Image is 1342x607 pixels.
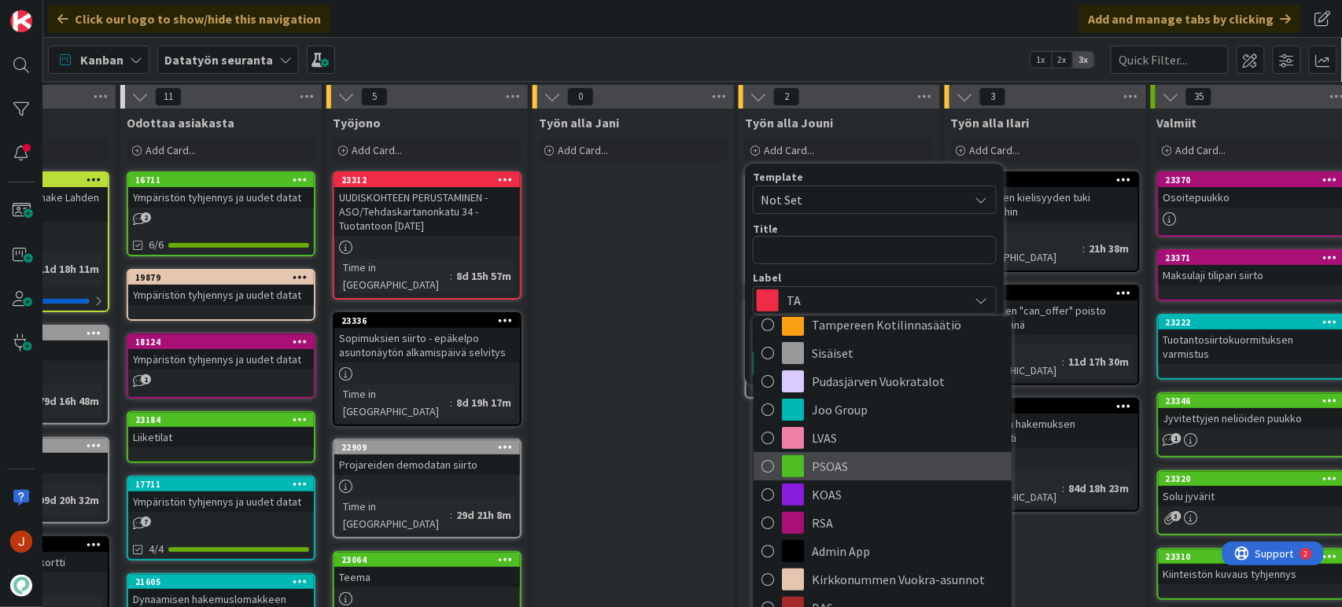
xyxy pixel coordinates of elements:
[754,424,1012,452] a: LVAS
[812,426,1004,450] span: LVAS
[149,237,164,253] span: 6/6
[960,288,1138,299] div: 23309
[951,115,1030,131] span: Työn alla Ilari
[341,442,520,453] div: 22909
[135,337,314,348] div: 18124
[80,50,124,69] span: Kanban
[341,315,520,326] div: 23336
[135,479,314,490] div: 17711
[128,173,314,187] div: 16711
[334,187,520,236] div: UUDISKOHTEEN PERUSTAMINEN - ASO/Tehdaskartanonkatu 34 - Tuotantoon [DATE]
[450,267,452,285] span: :
[1052,52,1073,68] span: 2x
[812,568,1004,591] span: Kirkkonummen Vuokra-asunnot
[128,477,314,491] div: 17711
[1086,240,1134,257] div: 21h 38m
[1176,143,1226,157] span: Add Card...
[141,374,151,384] span: 1
[10,531,32,553] img: JM
[812,341,1004,365] span: Sisäiset
[452,267,515,285] div: 8d 15h 57m
[773,87,800,106] span: 2
[128,270,314,285] div: 19879
[135,272,314,283] div: 19879
[146,143,196,157] span: Add Card...
[127,333,315,399] a: 18124Ympäristön tyhjennys ja uudet datat
[128,173,314,208] div: 16711Ympäristön tyhjennys ja uudet datat
[333,171,522,300] a: 23312UUDISKOHTEEN PERUSTAMINEN - ASO/Tehdaskartanonkatu 34 - Tuotantoon [DATE]Time in [GEOGRAPHIC...
[155,87,182,106] span: 11
[35,260,103,278] div: 11d 18h 11m
[558,143,608,157] span: Add Card...
[812,483,1004,506] span: KOAS
[754,367,1012,395] a: Pudasjärven Vuokratalot
[787,289,961,311] span: TA
[135,576,314,587] div: 21605
[1065,353,1134,370] div: 11d 17h 30m
[812,370,1004,393] span: Pudasjärven Vuokratalot
[812,313,1004,337] span: Tampereen Kotilinnasäätiö
[753,272,781,283] span: Label
[128,187,314,208] div: Ympäristön tyhjennys ja uudet datat
[953,173,1138,187] div: 23505
[1065,480,1134,497] div: 84d 18h 23m
[764,143,814,157] span: Add Card...
[164,52,273,68] b: Datatyön seuranta
[953,286,1138,335] div: 23309Hakemuksen "can_offer" poisto hyödyttömänä
[128,270,314,305] div: 19879Ympäristön tyhjennys ja uudet datat
[128,285,314,305] div: Ympäristön tyhjennys ja uudet datat
[128,335,314,370] div: 18124Ympäristön tyhjennys ja uudet datat
[754,509,1012,537] a: RSA
[141,517,151,527] span: 7
[1157,115,1197,131] span: Valmiit
[970,143,1020,157] span: Add Card...
[754,395,1012,424] a: Joo Group
[1030,52,1052,68] span: 1x
[1063,353,1065,370] span: :
[128,491,314,512] div: Ympäristön tyhjennys ja uudet datat
[951,398,1140,512] a: 21862Dynaamisen hakemuksen konfigurointiTime in [GEOGRAPHIC_DATA]:84d 18h 23m
[334,567,520,587] div: Teema
[812,398,1004,421] span: Joo Group
[953,187,1138,222] div: Sopimuksen kielisyyden tuki datasiirtoihin
[334,553,520,567] div: 23064
[128,413,314,427] div: 23184
[334,173,520,187] div: 23312
[753,222,778,236] label: Title
[953,173,1138,222] div: 23505Sopimuksen kielisyyden tuki datasiirtoihin
[951,171,1140,272] a: 23505Sopimuksen kielisyyden tuki datasiirtoihinTime in [GEOGRAPHIC_DATA]:21h 38m
[361,87,388,106] span: 5
[754,537,1012,565] a: Admin App
[128,349,314,370] div: Ympäristön tyhjennys ja uudet datat
[334,440,520,454] div: 22909
[953,399,1138,448] div: 21862Dynaamisen hakemuksen konfigurointi
[339,385,450,420] div: Time in [GEOGRAPHIC_DATA]
[128,335,314,349] div: 18124
[812,539,1004,563] span: Admin App
[1079,5,1301,33] div: Add and manage tabs by clicking
[127,171,315,256] a: 16711Ympäristön tyhjennys ja uudet datat6/6
[135,175,314,186] div: 16711
[127,476,315,561] a: 17711Ympäristön tyhjennys ja uudet datat4/4
[33,2,72,21] span: Support
[953,399,1138,414] div: 21862
[127,411,315,463] a: 23184Liiketilat
[82,6,86,19] div: 2
[754,311,1012,339] a: Tampereen Kotilinnasäätiö
[127,115,234,131] span: Odottaa asiakasta
[334,173,520,236] div: 23312UUDISKOHTEEN PERUSTAMINEN - ASO/Tehdaskartanonkatu 34 - Tuotantoon [DATE]
[1111,46,1229,74] input: Quick Filter...
[29,392,103,410] div: 379d 16h 48m
[334,314,520,362] div: 23336Sopimuksien siirto - epäkelpo asuntonäytön alkamispäivä selvitys
[450,394,452,411] span: :
[48,5,330,33] div: Click our logo to show/hide this navigation
[10,575,32,597] img: avatar
[128,413,314,447] div: 23184Liiketilat
[539,115,619,131] span: Työn alla Jani
[1171,511,1182,521] span: 3
[567,87,594,106] span: 0
[754,339,1012,367] a: Sisäiset
[754,565,1012,594] a: Kirkkonummen Vuokra-asunnot
[333,312,522,426] a: 23336Sopimuksien siirto - epäkelpo asuntonäytön alkamispäivä selvitysTime in [GEOGRAPHIC_DATA]:8d...
[333,439,522,539] a: 22909Projareiden demodatan siirtoTime in [GEOGRAPHIC_DATA]:29d 21h 8m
